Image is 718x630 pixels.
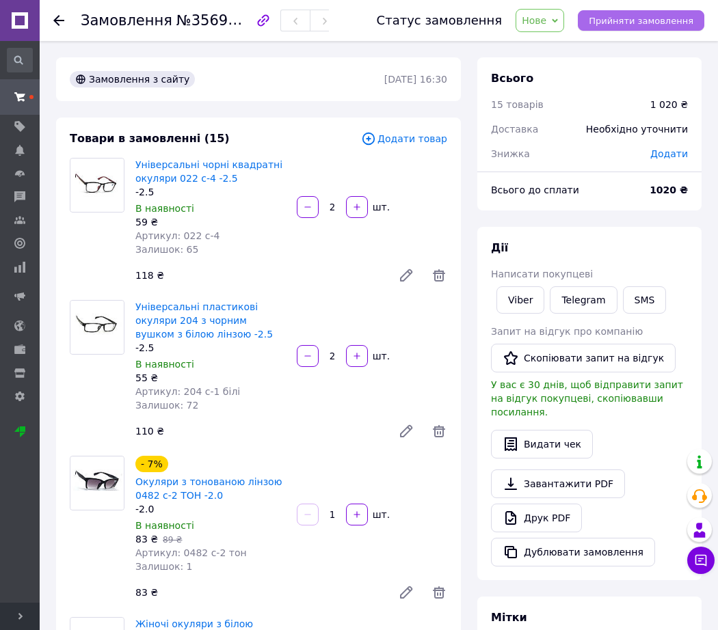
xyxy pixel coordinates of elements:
span: Артикул: 0482 с-2 тон [135,547,247,558]
span: Видалити [431,267,447,284]
div: -2.0 [135,502,286,516]
div: шт. [369,508,391,521]
img: Універсальні чорні квадратні окуляри 022 с-4 -2.5 [70,159,124,212]
a: Viber [496,286,544,314]
a: Telegram [550,286,617,314]
div: - 7% [135,456,168,472]
button: Чат з покупцем [687,547,715,574]
a: Редагувати [393,262,420,289]
div: шт. [369,349,391,363]
a: Універсальні пластикові окуляри 204 з чорним вушком з білою лінзою -2.5 [135,301,273,340]
span: Видалити [431,423,447,439]
b: 1020 ₴ [650,184,688,195]
span: Залишок: 1 [135,561,193,572]
a: Редагувати [393,579,420,606]
span: Додати товар [361,131,447,146]
button: SMS [623,286,667,314]
div: -2.5 [135,185,286,199]
a: Друк PDF [491,504,582,532]
button: Скопіювати запит на відгук [491,344,676,372]
a: Завантажити PDF [491,469,625,498]
div: 55 ₴ [135,371,286,385]
span: В наявності [135,359,194,370]
img: Універсальні пластикові окуляри 204 з чорним вушком з білою лінзою -2.5 [70,301,124,354]
span: Замовлення [81,12,172,29]
span: 15 товарів [491,99,544,110]
span: Залишок: 65 [135,244,198,255]
span: Прийняти замовлення [589,16,693,26]
span: Мітки [491,611,527,624]
span: В наявності [135,203,194,214]
span: Товари в замовленні (15) [70,132,230,145]
div: Замовлення з сайту [70,71,195,87]
div: 110 ₴ [130,422,387,441]
span: В наявності [135,520,194,531]
img: Окуляри з тонованою лінзою 0482 с-2 ТОН -2.0 [70,456,124,510]
span: Запит на відгук про компанію [491,326,643,337]
span: 83 ₴ [135,534,158,545]
span: Видалити [431,584,447,601]
div: шт. [369,200,391,214]
span: Доставка [491,124,538,135]
span: №356907686 [176,12,274,29]
span: Всього [491,72,533,85]
span: 89 ₴ [163,535,182,545]
div: 118 ₴ [130,266,387,285]
a: Універсальні чорні квадратні окуляри 022 с-4 -2.5 [135,159,282,184]
div: 83 ₴ [130,583,387,602]
span: Нове [522,15,546,26]
span: У вас є 30 днів, щоб відправити запит на відгук покупцеві, скопіювавши посилання. [491,379,683,417]
div: -2.5 [135,341,286,355]
div: Статус замовлення [377,14,503,27]
span: Додати [650,148,688,159]
button: Видати чек [491,430,593,458]
a: Окуляри з тонованою лінзою 0482 с-2 ТОН -2.0 [135,476,282,501]
button: Прийняти замовлення [578,10,704,31]
span: Написати покупцеві [491,269,593,279]
span: Всього до сплати [491,184,579,195]
div: Повернутися назад [53,14,64,27]
span: Артикул: 022 с-4 [135,230,220,241]
time: [DATE] 16:30 [384,74,447,85]
div: 59 ₴ [135,215,286,229]
div: 1 020 ₴ [650,98,688,111]
a: Редагувати [393,417,420,445]
span: Дії [491,241,508,254]
span: Залишок: 72 [135,400,198,411]
button: Дублювати замовлення [491,538,655,566]
div: Необхідно уточнити [578,114,696,144]
span: Артикул: 204 с-1 білі [135,386,240,397]
span: Знижка [491,148,530,159]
